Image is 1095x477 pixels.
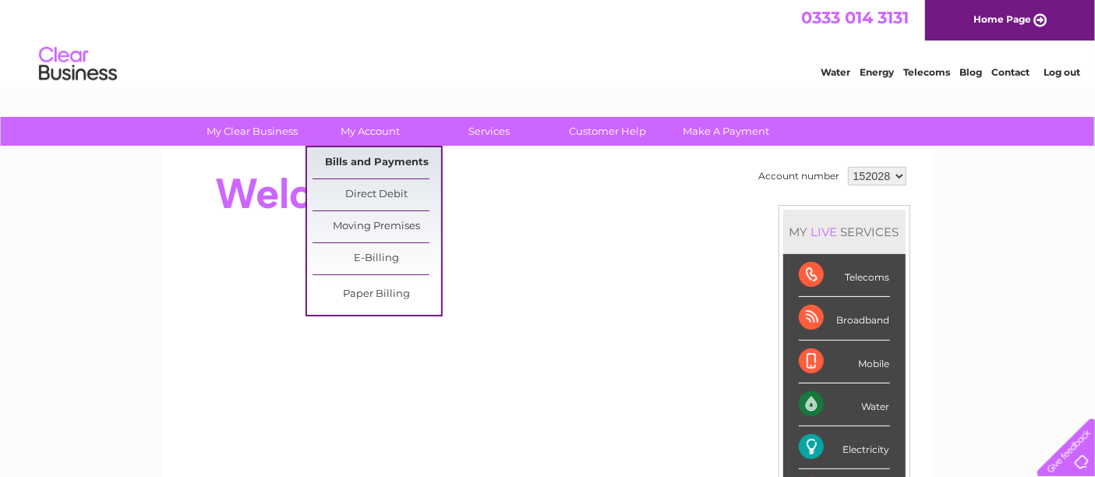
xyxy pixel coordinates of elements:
[425,117,553,146] a: Services
[755,163,844,189] td: Account number
[306,117,435,146] a: My Account
[903,66,950,78] a: Telecoms
[860,66,894,78] a: Energy
[38,41,118,88] img: logo.png
[821,66,850,78] a: Water
[783,210,906,254] div: MY SERVICES
[1044,66,1080,78] a: Log out
[662,117,790,146] a: Make A Payment
[313,179,441,210] a: Direct Debit
[313,147,441,178] a: Bills and Payments
[313,211,441,242] a: Moving Premises
[799,297,890,340] div: Broadband
[801,8,909,27] a: 0333 014 3131
[313,279,441,310] a: Paper Billing
[799,426,890,469] div: Electricity
[799,341,890,383] div: Mobile
[313,243,441,274] a: E-Billing
[543,117,672,146] a: Customer Help
[188,117,316,146] a: My Clear Business
[180,9,917,76] div: Clear Business is a trading name of Verastar Limited (registered in [GEOGRAPHIC_DATA] No. 3667643...
[959,66,982,78] a: Blog
[799,383,890,426] div: Water
[799,254,890,297] div: Telecoms
[991,66,1030,78] a: Contact
[808,224,841,239] div: LIVE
